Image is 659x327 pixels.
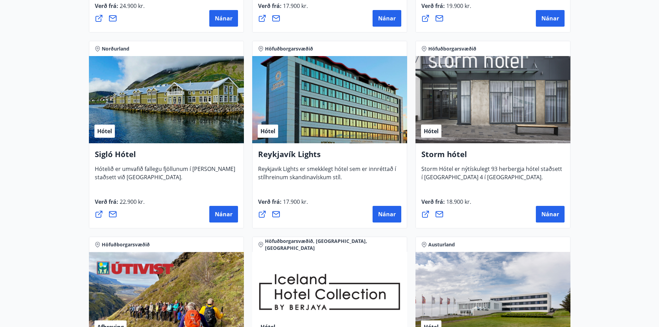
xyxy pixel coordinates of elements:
h4: Sigló Hótel [95,149,238,165]
button: Nánar [373,206,401,222]
span: 22.900 kr. [118,198,145,206]
button: Nánar [209,206,238,222]
span: Hótel [424,127,439,135]
span: Reykjavik Lights er smekklegt hótel sem er innréttað í stílhreinum skandinavískum stíl. [258,165,396,187]
span: Nánar [215,15,232,22]
span: Höfuðborgarsvæðið [102,241,150,248]
span: 24.900 kr. [118,2,145,10]
span: Storm Hótel er nýtískulegt 93 herbergja hótel staðsett í [GEOGRAPHIC_DATA] 4 í [GEOGRAPHIC_DATA]. [421,165,562,187]
span: 18.900 kr. [445,198,471,206]
span: Hótelið er umvafið fallegu fjöllunum í [PERSON_NAME] staðsett við [GEOGRAPHIC_DATA]. [95,165,235,187]
button: Nánar [209,10,238,27]
span: Verð frá : [421,198,471,211]
span: Norðurland [102,45,129,52]
span: 17.900 kr. [282,198,308,206]
span: 19.900 kr. [445,2,471,10]
button: Nánar [536,206,565,222]
button: Nánar [373,10,401,27]
span: 17.900 kr. [282,2,308,10]
span: Nánar [378,210,396,218]
span: Höfuðborgarsvæðið [265,45,313,52]
span: Höfuðborgarsvæðið [428,45,476,52]
h4: Storm hótel [421,149,565,165]
span: Hótel [260,127,275,135]
span: Nánar [541,15,559,22]
span: Verð frá : [258,2,308,15]
span: Nánar [215,210,232,218]
button: Nánar [536,10,565,27]
span: Höfuðborgarsvæðið, [GEOGRAPHIC_DATA], [GEOGRAPHIC_DATA] [265,238,401,252]
span: Austurland [428,241,455,248]
span: Verð frá : [258,198,308,211]
h4: Reykjavík Lights [258,149,401,165]
span: Verð frá : [95,198,145,211]
span: Verð frá : [95,2,145,15]
span: Hótel [97,127,112,135]
span: Nánar [378,15,396,22]
span: Verð frá : [421,2,471,15]
span: Nánar [541,210,559,218]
